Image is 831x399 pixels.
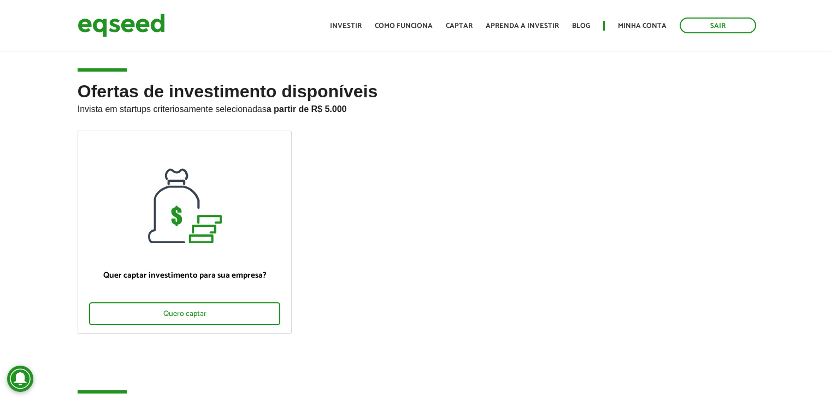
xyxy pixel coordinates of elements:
a: Como funciona [375,22,433,30]
a: Blog [572,22,590,30]
h2: Ofertas de investimento disponíveis [78,82,754,131]
a: Sair [680,17,756,33]
a: Investir [330,22,362,30]
img: EqSeed [78,11,165,40]
p: Quer captar investimento para sua empresa? [89,271,281,280]
strong: a partir de R$ 5.000 [267,104,347,114]
a: Quer captar investimento para sua empresa? Quero captar [78,131,292,334]
div: Quero captar [89,302,281,325]
a: Aprenda a investir [486,22,559,30]
a: Captar [446,22,473,30]
a: Minha conta [618,22,667,30]
p: Invista em startups criteriosamente selecionadas [78,101,754,114]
